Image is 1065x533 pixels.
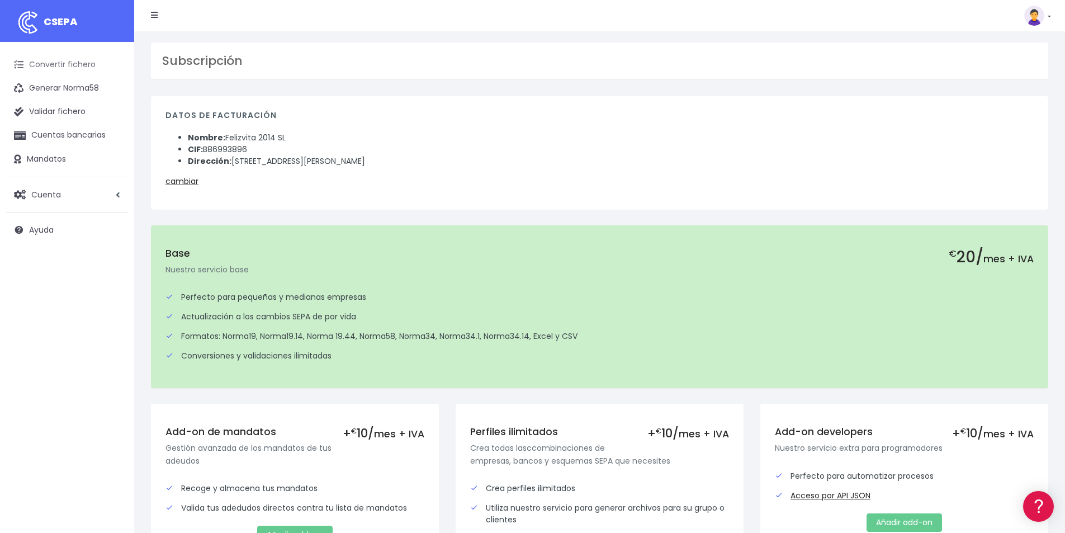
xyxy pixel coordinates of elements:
[14,8,42,36] img: logo
[188,132,1034,144] li: Felizvita 2014 SL
[188,132,225,143] strong: Nombre:
[165,350,1034,362] div: Conversiones y validaciones ilimitadas
[11,268,212,279] div: Programadores
[6,100,129,124] a: Validar fichero
[165,111,1034,126] h4: Datos de facturación
[647,426,729,440] div: + 10/
[983,252,1034,266] span: mes + IVA
[11,299,212,319] button: Contáctanos
[165,263,1034,276] p: Nuestro servicio base
[775,426,1034,438] h5: Add-on developers
[165,426,424,438] h5: Add-on de mandatos
[949,247,957,260] small: €
[165,291,1034,303] div: Perfecto para pequeñas y medianas empresas
[6,53,129,77] a: Convertir fichero
[11,176,212,194] a: Videotutoriales
[31,188,61,200] span: Cuenta
[6,124,129,147] a: Cuentas bancarias
[6,218,129,242] a: Ayuda
[11,286,212,303] a: API
[11,78,212,88] div: Información general
[343,426,424,440] div: + 10/
[351,426,357,436] small: €
[44,15,78,29] span: CSEPA
[374,427,424,441] span: mes + IVA
[162,54,1037,68] h3: Subscripción
[11,222,212,233] div: Facturación
[960,426,966,436] small: €
[165,311,1034,323] div: Actualización a los cambios SEPA de por vida
[679,427,729,441] span: mes + IVA
[867,513,942,532] a: Añadir add-on
[470,483,729,494] div: Crea perfiles ilimitados
[11,159,212,176] a: Problemas habituales
[11,124,212,134] div: Convertir ficheros
[165,502,424,514] div: Valida tus adedudos directos contra tu lista de mandatos
[29,224,54,235] span: Ayuda
[165,248,1034,260] h5: Base
[154,322,215,333] a: POWERED BY ENCHANT
[6,77,129,100] a: Generar Norma58
[165,331,1034,342] div: Formatos: Norma19, Norma19.14, Norma 19.44, Norma58, Norma34, Norma34.1, Norma34.14, Excel y CSV
[165,483,424,494] div: Recoge y almacena tus mandatos
[11,194,212,211] a: Perfiles de empresas
[1024,6,1044,26] img: profile
[165,442,424,467] p: Gestión avanzada de los mandatos de tus adeudos
[952,426,1034,440] div: + 10/
[470,442,729,467] p: Crea todas lasccombinaciones de empresas, bancos y esquemas SEPA que necesites
[983,427,1034,441] span: mes + IVA
[188,155,231,167] strong: Dirección:
[11,95,212,112] a: Información general
[6,183,129,206] a: Cuenta
[775,470,1034,482] div: Perfecto para automatizar procesos
[470,426,729,438] h5: Perfiles ilimitados
[11,240,212,257] a: General
[188,144,203,155] strong: CIF:
[188,144,1034,155] li: B86993896
[775,442,1034,454] p: Nuestro servicio extra para programadores
[165,176,198,187] a: cambiar
[949,248,1034,267] h2: 20/
[188,155,1034,167] li: [STREET_ADDRESS][PERSON_NAME]
[791,490,870,502] a: Acceso por API JSON
[11,141,212,159] a: Formatos
[6,148,129,171] a: Mandatos
[656,426,661,436] small: €
[470,502,729,526] div: Utiliza nuestro servicio para generar archivos para su grupo o clientes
